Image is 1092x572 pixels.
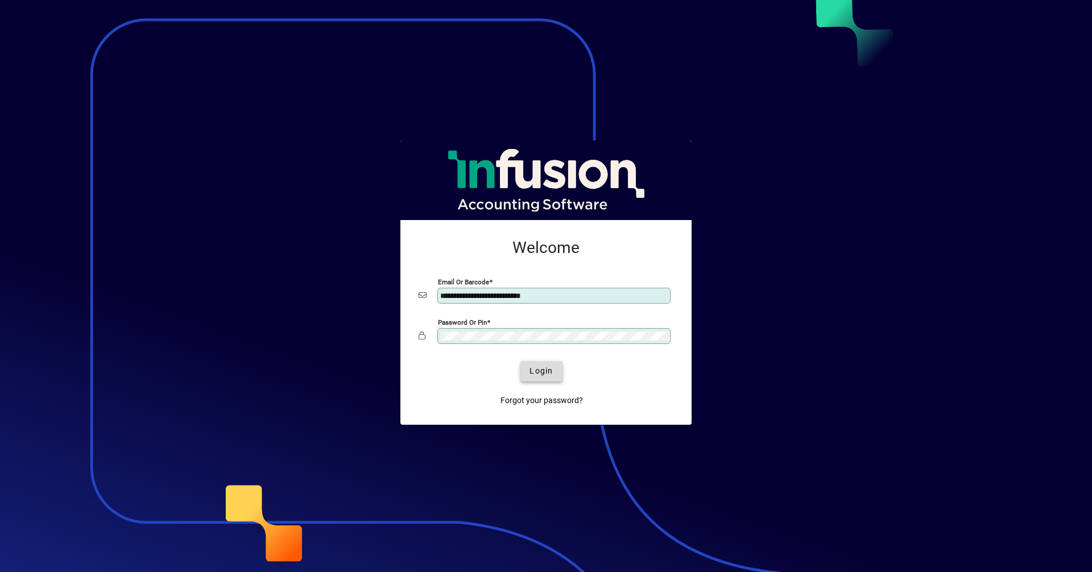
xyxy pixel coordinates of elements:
[438,277,489,285] mat-label: Email or Barcode
[496,391,588,411] a: Forgot your password?
[500,395,583,407] span: Forgot your password?
[520,361,562,382] button: Login
[438,318,487,326] mat-label: Password or Pin
[419,238,673,258] h2: Welcome
[530,365,553,377] span: Login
